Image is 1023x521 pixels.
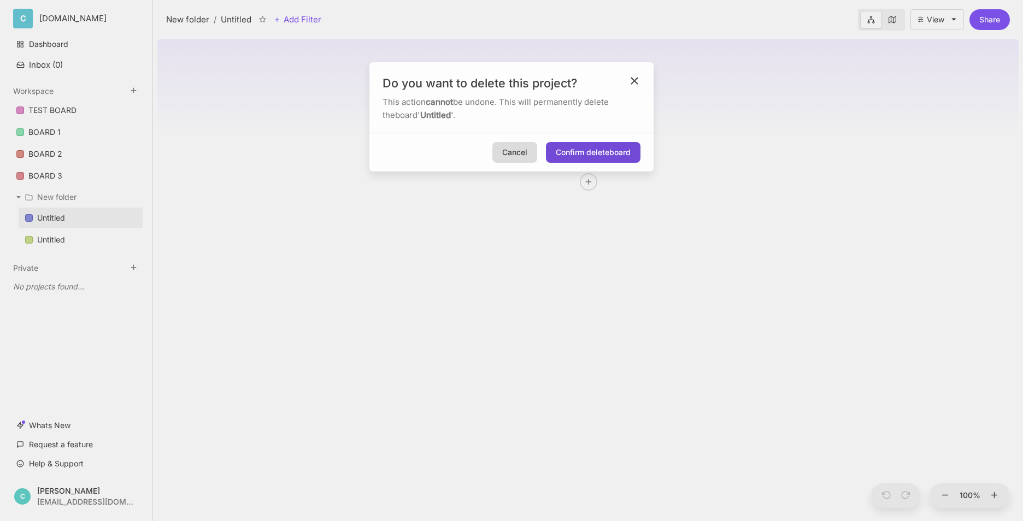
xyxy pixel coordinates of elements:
strong: Untitled [420,110,451,120]
button: close modal [628,75,641,88]
strong: cannot [426,97,453,107]
h3: Do you want to delete this project? [383,75,640,91]
p: This action be undone. This will permanently delete the board ' ' . [383,96,640,122]
button: Cancel [492,142,537,163]
button: Confirm deleteboard [546,142,640,163]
